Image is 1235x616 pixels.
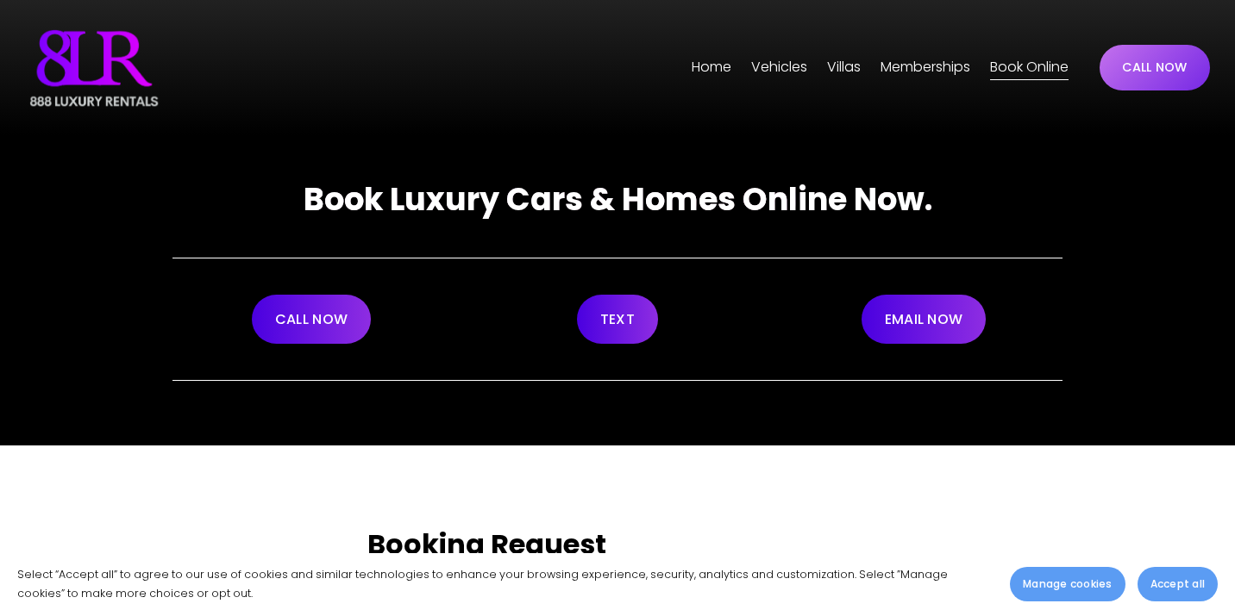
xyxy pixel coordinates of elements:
a: Book Online [990,54,1069,82]
a: folder dropdown [751,54,807,82]
img: Luxury Car &amp; Home Rentals For Every Occasion [25,25,163,111]
a: TEXT [577,295,658,344]
span: Manage cookies [1023,576,1112,592]
span: Accept all [1150,576,1205,592]
span: Villas [827,55,861,80]
a: Memberships [881,54,970,82]
strong: Book Luxury Cars & Homes Online Now. [304,177,932,221]
button: Accept all [1138,567,1218,601]
button: Manage cookies [1010,567,1125,601]
a: EMAIL NOW [862,295,986,344]
a: CALL NOW [252,295,371,344]
a: folder dropdown [827,54,861,82]
a: CALL NOW [1100,45,1211,90]
p: Select “Accept all” to agree to our use of cookies and similar technologies to enhance your brows... [17,565,993,604]
span: Vehicles [751,55,807,80]
div: Booking Request [367,526,868,563]
a: Home [692,54,731,82]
